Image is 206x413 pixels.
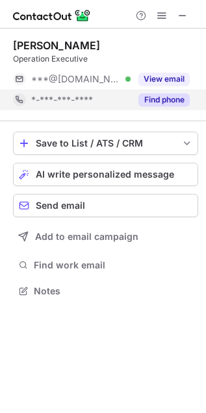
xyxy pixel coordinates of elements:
[13,282,198,300] button: Notes
[13,53,198,65] div: Operation Executive
[13,39,100,52] div: [PERSON_NAME]
[13,8,91,23] img: ContactOut v5.3.10
[36,200,85,211] span: Send email
[34,259,193,271] span: Find work email
[13,194,198,217] button: Send email
[138,73,190,86] button: Reveal Button
[31,73,121,85] span: ***@[DOMAIN_NAME]
[34,285,193,297] span: Notes
[13,132,198,155] button: save-profile-one-click
[35,231,138,242] span: Add to email campaign
[13,256,198,274] button: Find work email
[36,138,175,148] div: Save to List / ATS / CRM
[13,225,198,248] button: Add to email campaign
[13,163,198,186] button: AI write personalized message
[138,93,190,106] button: Reveal Button
[36,169,174,180] span: AI write personalized message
